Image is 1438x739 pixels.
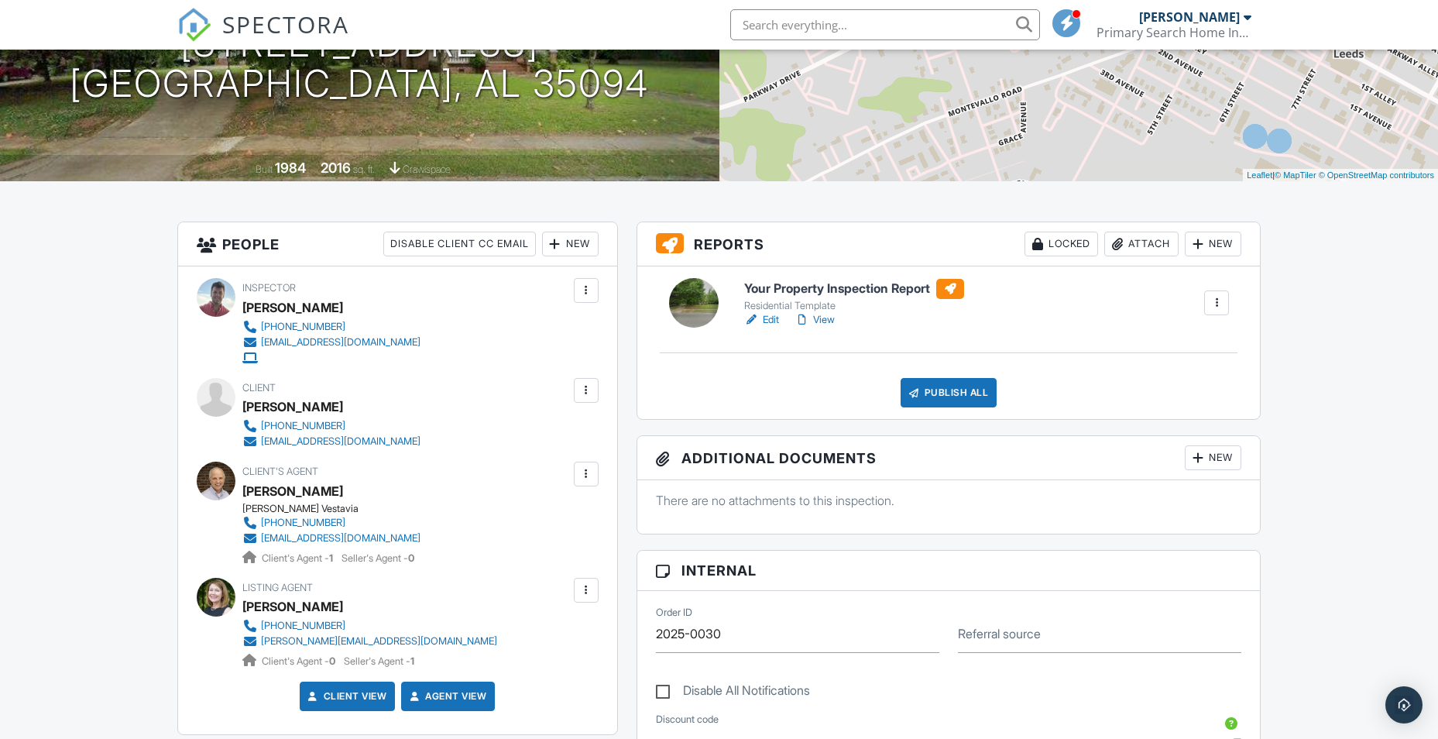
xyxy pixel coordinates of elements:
a: Leaflet [1247,170,1272,180]
a: © MapTiler [1275,170,1316,180]
div: [EMAIL_ADDRESS][DOMAIN_NAME] [261,532,420,545]
strong: 1 [410,655,414,667]
a: [PERSON_NAME] [242,595,343,618]
h3: Internal [637,551,1261,591]
span: Client's Agent - [262,655,338,667]
h3: People [178,222,617,266]
strong: 1 [329,552,333,564]
a: [PHONE_NUMBER] [242,319,420,335]
a: SPECTORA [177,21,349,53]
a: View [795,312,835,328]
a: [EMAIL_ADDRESS][DOMAIN_NAME] [242,335,420,350]
div: [EMAIL_ADDRESS][DOMAIN_NAME] [261,435,420,448]
strong: 0 [329,655,335,667]
a: Your Property Inspection Report Residential Template [744,279,964,313]
span: Seller's Agent - [344,655,414,667]
div: [PHONE_NUMBER] [261,620,345,632]
div: [PERSON_NAME][EMAIL_ADDRESS][DOMAIN_NAME] [261,635,497,648]
span: Client's Agent [242,466,318,477]
div: [PERSON_NAME] [242,395,343,418]
label: Referral source [958,625,1041,642]
span: Seller's Agent - [341,552,414,564]
span: Built [256,163,273,175]
span: SPECTORA [222,8,349,40]
a: [PHONE_NUMBER] [242,515,420,531]
input: Search everything... [730,9,1040,40]
div: New [1185,445,1241,470]
label: Discount code [656,713,719,727]
a: [EMAIL_ADDRESS][DOMAIN_NAME] [242,434,420,449]
div: [PERSON_NAME] [242,296,343,319]
div: Open Intercom Messenger [1385,686,1423,724]
label: Disable All Notifications [656,683,810,703]
div: Residential Template [744,300,964,312]
a: [PERSON_NAME] [242,479,343,503]
a: Edit [744,312,779,328]
span: Client's Agent - [262,552,335,564]
a: [PERSON_NAME][EMAIL_ADDRESS][DOMAIN_NAME] [242,634,497,649]
div: 1984 [275,160,306,176]
div: Disable Client CC Email [383,232,536,256]
div: 2016 [321,160,351,176]
span: sq. ft. [353,163,375,175]
span: Inspector [242,282,296,294]
div: [PHONE_NUMBER] [261,420,345,432]
span: crawlspace [403,163,451,175]
span: Client [242,382,276,394]
div: [PHONE_NUMBER] [261,517,345,529]
p: There are no attachments to this inspection. [656,492,1242,509]
div: [PERSON_NAME] Vestavia [242,503,433,515]
div: New [542,232,599,256]
div: [PERSON_NAME] [1139,9,1240,25]
div: [PHONE_NUMBER] [261,321,345,333]
a: © OpenStreetMap contributors [1319,170,1434,180]
h3: Reports [637,222,1261,266]
a: Agent View [407,689,486,704]
h1: [STREET_ADDRESS] [GEOGRAPHIC_DATA], AL 35094 [70,23,649,105]
div: Publish All [901,378,997,407]
h6: Your Property Inspection Report [744,279,964,299]
label: Order ID [656,606,692,620]
a: [PHONE_NUMBER] [242,618,497,634]
div: [EMAIL_ADDRESS][DOMAIN_NAME] [261,336,420,349]
img: The Best Home Inspection Software - Spectora [177,8,211,42]
strong: 0 [408,552,414,564]
a: [PHONE_NUMBER] [242,418,420,434]
div: Primary Search Home Inspections [1097,25,1251,40]
div: Attach [1104,232,1179,256]
div: Locked [1024,232,1098,256]
a: [EMAIL_ADDRESS][DOMAIN_NAME] [242,531,420,546]
div: | [1243,169,1438,182]
h3: Additional Documents [637,436,1261,480]
div: New [1185,232,1241,256]
a: Client View [305,689,387,704]
span: Listing Agent [242,582,313,593]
